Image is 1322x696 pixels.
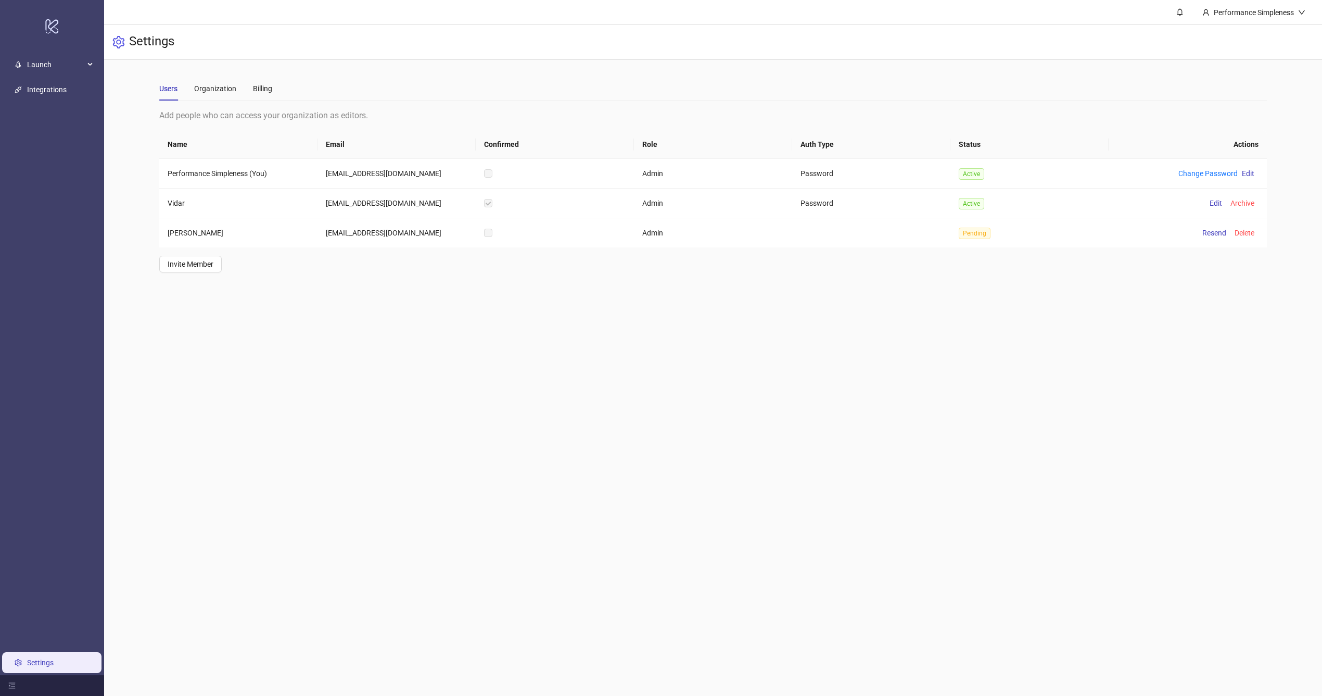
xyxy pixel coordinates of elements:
span: menu-fold [8,682,16,689]
span: Edit [1210,199,1222,207]
button: Archive [1226,197,1259,209]
a: Settings [27,658,54,667]
div: Performance Simpleness [1210,7,1298,18]
span: Archive [1230,199,1254,207]
span: down [1298,9,1305,16]
button: Edit [1238,167,1259,180]
h3: Settings [129,33,174,51]
span: rocket [15,61,22,68]
td: [EMAIL_ADDRESS][DOMAIN_NAME] [317,159,476,189]
td: [PERSON_NAME] [159,218,317,247]
span: bell [1176,8,1184,16]
th: Name [159,130,317,159]
td: Admin [634,218,792,247]
td: [EMAIL_ADDRESS][DOMAIN_NAME] [317,218,476,247]
span: Resend [1202,229,1226,237]
th: Confirmed [476,130,634,159]
th: Role [634,130,792,159]
button: Invite Member [159,256,222,272]
th: Actions [1109,130,1267,159]
button: Resend [1198,227,1230,239]
td: Admin [634,159,792,189]
span: Active [959,198,984,209]
a: Change Password [1178,169,1238,178]
div: Users [159,83,177,94]
button: Delete [1230,227,1259,239]
td: [EMAIL_ADDRESS][DOMAIN_NAME] [317,189,476,218]
div: Billing [253,83,272,94]
td: Vidar [159,189,317,218]
th: Auth Type [792,130,950,159]
td: Password [792,159,950,189]
div: Add people who can access your organization as editors. [159,109,1267,122]
span: setting [112,36,125,48]
a: Integrations [27,85,67,94]
span: Invite Member [168,260,213,268]
span: Delete [1235,229,1254,237]
span: Active [959,168,984,180]
span: Launch [27,54,84,75]
div: Organization [194,83,236,94]
span: Edit [1242,169,1254,178]
button: Edit [1205,197,1226,209]
span: user [1202,9,1210,16]
td: Performance Simpleness (You) [159,159,317,189]
td: Admin [634,189,792,218]
td: Password [792,189,950,218]
span: Pending [959,228,990,239]
th: Status [950,130,1109,159]
th: Email [317,130,476,159]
